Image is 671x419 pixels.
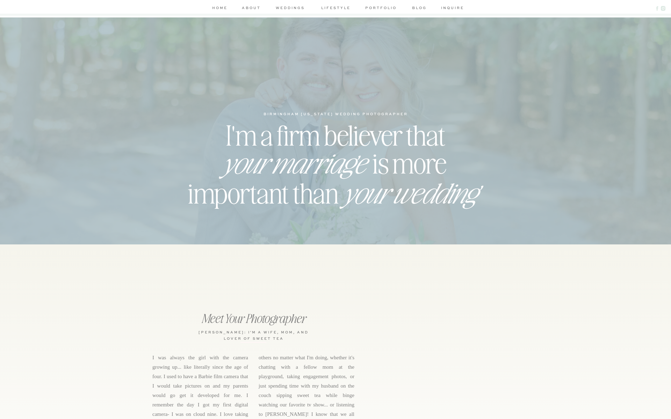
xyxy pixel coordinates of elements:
[191,311,316,325] h2: Meet Your Photographer
[187,118,484,133] h2: I'm a firm believer that
[340,173,476,210] i: your wedding
[364,5,397,12] a: portfolio
[373,146,451,161] h2: is more
[241,5,262,12] a: about
[243,111,428,116] h1: birmingham [US_STATE] wedding photographer
[220,143,364,180] i: your marriage
[409,5,429,12] a: blog
[274,5,307,12] a: weddings
[319,5,352,12] a: lifestyle
[197,329,310,340] h3: [PERSON_NAME]: i'm a WIFE, MOM, and lover of sweet tea
[188,176,340,204] h2: important than
[441,5,461,12] a: inquire
[210,5,229,12] a: home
